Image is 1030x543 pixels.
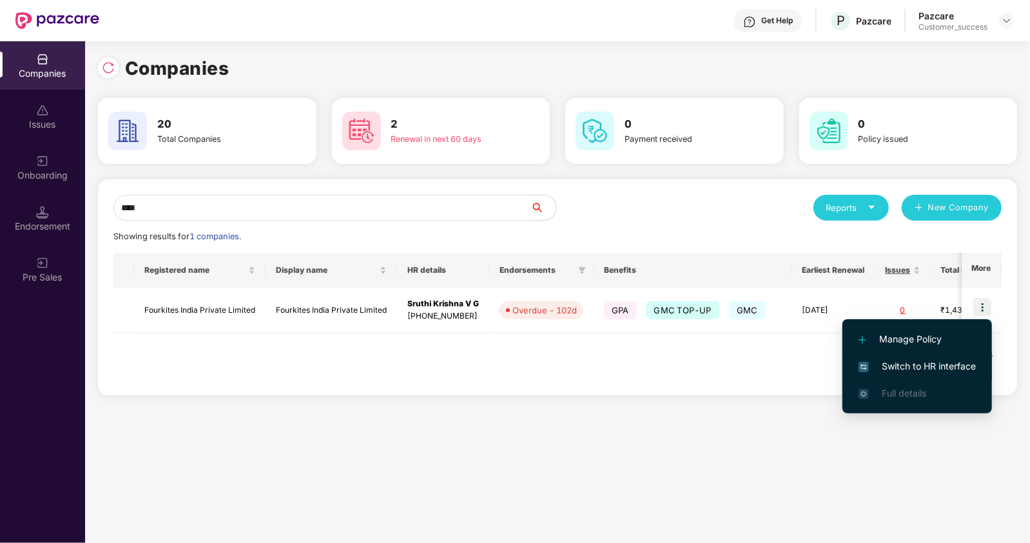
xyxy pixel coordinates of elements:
span: Showing results for [113,232,241,241]
span: New Company [928,201,989,214]
div: Sruthi Krishna V G [407,298,479,310]
button: search [530,195,557,221]
div: Pazcare [856,15,891,27]
div: Payment received [625,133,735,146]
span: filter [578,266,586,274]
th: Benefits [594,253,792,288]
img: svg+xml;base64,PHN2ZyBpZD0iUmVsb2FkLTMyeDMyIiB4bWxucz0iaHR0cDovL3d3dy53My5vcmcvMjAwMC9zdmciIHdpZH... [102,61,115,74]
th: Issues [875,253,931,288]
img: svg+xml;base64,PHN2ZyB3aWR0aD0iMjAiIGhlaWdodD0iMjAiIHZpZXdCb3g9IjAgMCAyMCAyMCIgZmlsbD0ibm9uZSIgeG... [36,155,49,168]
img: svg+xml;base64,PHN2ZyBpZD0iRHJvcGRvd24tMzJ4MzIiIHhtbG5zPSJodHRwOi8vd3d3LnczLm9yZy8yMDAwL3N2ZyIgd2... [1002,15,1012,26]
th: HR details [397,253,489,288]
span: Registered name [144,265,246,275]
h1: Companies [125,54,229,83]
img: svg+xml;base64,PHN2ZyB3aWR0aD0iMjAiIGhlaWdodD0iMjAiIHZpZXdCb3g9IjAgMCAyMCAyMCIgZmlsbD0ibm9uZSIgeG... [36,257,49,270]
span: GMC TOP-UP [646,301,719,319]
h3: 2 [391,116,502,133]
td: Fourkites India Private Limited [134,288,266,333]
img: svg+xml;base64,PHN2ZyB4bWxucz0iaHR0cDovL3d3dy53My5vcmcvMjAwMC9zdmciIHdpZHRoPSIxNiIgaGVpZ2h0PSIxNi... [859,362,869,372]
img: New Pazcare Logo [15,12,99,29]
th: Registered name [134,253,266,288]
td: [DATE] [792,288,875,333]
img: svg+xml;base64,PHN2ZyBpZD0iSGVscC0zMngzMiIgeG1sbnM9Imh0dHA6Ly93d3cudzMub3JnLzIwMDAvc3ZnIiB3aWR0aD... [743,15,756,28]
th: Earliest Renewal [792,253,875,288]
span: Issues [886,265,911,275]
button: plusNew Company [902,195,1002,221]
img: svg+xml;base64,PHN2ZyB4bWxucz0iaHR0cDovL3d3dy53My5vcmcvMjAwMC9zdmciIHdpZHRoPSI2MCIgaGVpZ2h0PSI2MC... [342,112,381,150]
div: Pazcare [918,10,987,22]
div: ₹1,43,08,963.2 [941,304,1006,317]
h3: 20 [157,116,268,133]
span: GMC [729,301,766,319]
div: Overdue - 102d [512,304,577,317]
td: Fourkites India Private Limited [266,288,397,333]
img: icon [973,298,991,316]
span: Endorsements [500,265,573,275]
span: Switch to HR interface [859,359,976,373]
div: Customer_success [918,22,987,32]
span: filter [576,262,588,278]
span: plus [915,203,923,213]
th: Total Premium [931,253,1016,288]
span: Full details [882,388,926,399]
span: search [530,202,556,213]
div: Renewal in next 60 days [391,133,502,146]
img: svg+xml;base64,PHN2ZyB4bWxucz0iaHR0cDovL3d3dy53My5vcmcvMjAwMC9zdmciIHdpZHRoPSIxNi4zNjMiIGhlaWdodD... [859,389,869,399]
div: Total Companies [157,133,268,146]
span: GPA [604,301,637,319]
th: More [962,253,1002,288]
div: 0 [886,304,920,317]
h3: 0 [859,116,969,133]
div: Reports [826,201,876,214]
th: Display name [266,253,397,288]
img: svg+xml;base64,PHN2ZyB3aWR0aD0iMTQuNSIgaGVpZ2h0PSIxNC41IiB2aWV3Qm94PSIwIDAgMTYgMTYiIGZpbGw9Im5vbm... [36,206,49,219]
img: svg+xml;base64,PHN2ZyB4bWxucz0iaHR0cDovL3d3dy53My5vcmcvMjAwMC9zdmciIHdpZHRoPSI2MCIgaGVpZ2h0PSI2MC... [108,112,147,150]
div: Policy issued [859,133,969,146]
img: svg+xml;base64,PHN2ZyB4bWxucz0iaHR0cDovL3d3dy53My5vcmcvMjAwMC9zdmciIHdpZHRoPSI2MCIgaGVpZ2h0PSI2MC... [576,112,614,150]
div: Get Help [761,15,793,26]
span: Total Premium [941,265,996,275]
img: svg+xml;base64,PHN2ZyBpZD0iSXNzdWVzX2Rpc2FibGVkIiB4bWxucz0iaHR0cDovL3d3dy53My5vcmcvMjAwMC9zdmciIH... [36,104,49,117]
img: svg+xml;base64,PHN2ZyBpZD0iQ29tcGFuaWVzIiB4bWxucz0iaHR0cDovL3d3dy53My5vcmcvMjAwMC9zdmciIHdpZHRoPS... [36,53,49,66]
span: P [837,13,845,28]
span: Manage Policy [859,332,976,346]
span: 1 companies. [189,232,241,241]
img: svg+xml;base64,PHN2ZyB4bWxucz0iaHR0cDovL3d3dy53My5vcmcvMjAwMC9zdmciIHdpZHRoPSIxMi4yMDEiIGhlaWdodD... [859,336,866,344]
img: svg+xml;base64,PHN2ZyB4bWxucz0iaHR0cDovL3d3dy53My5vcmcvMjAwMC9zdmciIHdpZHRoPSI2MCIgaGVpZ2h0PSI2MC... [810,112,848,150]
div: [PHONE_NUMBER] [407,310,479,322]
span: caret-down [868,203,876,212]
span: Display name [276,265,377,275]
h3: 0 [625,116,735,133]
